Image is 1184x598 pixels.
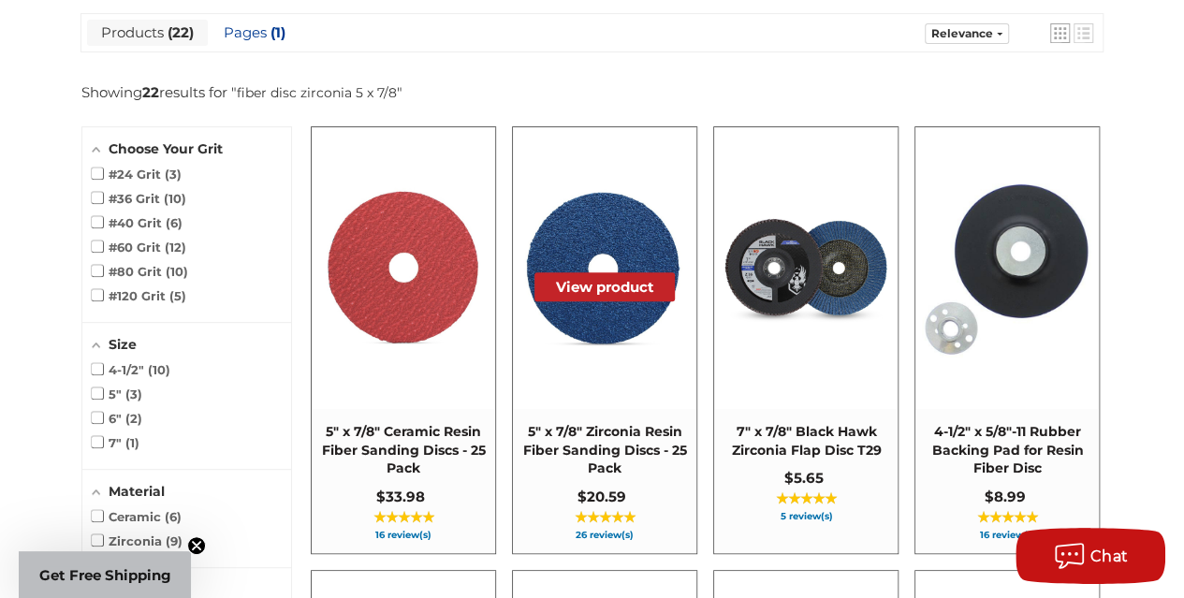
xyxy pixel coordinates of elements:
[534,272,675,301] button: View product
[321,531,486,540] span: 16 review(s)
[783,469,823,487] span: $5.65
[915,127,1099,553] a: 4-1/2" x 5/8"-11 Rubber Backing Pad for Resin Fiber Disc
[237,84,397,101] a: fiber disc zirconia 5 x 7/8
[724,423,888,459] span: 7" x 7/8" Black Hawk Zirconia Flap Disc T29
[931,26,993,40] span: Relevance
[1016,528,1165,584] button: Chat
[575,510,636,525] span: ★★★★★
[1050,23,1070,43] a: View grid mode
[577,488,626,505] span: $20.59
[125,435,139,450] span: 1
[776,491,837,506] span: ★★★★★
[164,23,194,41] span: 22
[514,178,695,359] img: 5 inch zirc resin fiber disc
[164,191,186,206] span: 10
[1074,23,1093,43] a: View list mode
[169,288,186,303] span: 5
[715,178,897,359] img: 7" x 7/8" Black Hawk Zirconia Flap Disc T29
[187,536,206,555] button: Close teaser
[522,531,687,540] span: 26 review(s)
[925,23,1009,44] a: Sort options
[522,423,687,478] span: 5" x 7/8" Zirconia Resin Fiber Sanding Discs - 25 Pack
[92,509,182,524] span: Ceramic
[312,127,495,553] a: 5" x 7/8" Ceramic Resin Fiber Sanding Discs - 25 Pack
[92,387,142,401] span: 5"
[166,215,183,230] span: 6
[109,483,165,500] span: Material
[165,167,182,182] span: 3
[81,83,402,101] div: Showing results for " "
[984,488,1025,505] span: $8.99
[92,240,186,255] span: #60 Grit
[313,178,494,358] img: 5" x 7/8" Ceramic Resin Fibre Disc
[19,551,191,598] div: Get Free ShippingClose teaser
[92,215,183,230] span: #40 Grit
[210,20,300,46] a: View Pages Tab
[166,533,183,548] span: 9
[92,362,170,377] span: 4-1/2"
[165,240,186,255] span: 12
[165,509,182,524] span: 6
[166,264,188,279] span: 10
[925,423,1089,478] span: 4-1/2" x 5/8"-11 Rubber Backing Pad for Resin Fiber Disc
[148,362,170,377] span: 10
[376,488,425,505] span: $33.98
[92,411,142,426] span: 6"
[125,411,142,426] span: 2
[714,127,898,553] a: 7" x 7/8" Black Hawk Zirconia Flap Disc T29
[109,140,223,157] span: Choose Your Grit
[321,423,486,478] span: 5" x 7/8" Ceramic Resin Fiber Sanding Discs - 25 Pack
[39,566,171,584] span: Get Free Shipping
[977,510,1038,525] span: ★★★★★
[92,435,139,450] span: 7"
[925,531,1089,540] span: 16 review(s)
[373,510,434,525] span: ★★★★★
[125,387,142,401] span: 3
[92,167,182,182] span: #24 Grit
[92,264,188,279] span: #80 Grit
[724,512,888,521] span: 5 review(s)
[142,83,159,101] b: 22
[513,127,696,553] a: 5" x 7/8" Zirconia Resin Fiber Sanding Discs - 25 Pack
[92,288,186,303] span: #120 Grit
[916,178,1098,359] img: 4-1/2" Resin Fiber Disc Backing Pad Flexible Rubber
[1090,547,1129,565] span: Chat
[92,533,183,548] span: Zirconia
[92,191,186,206] span: #36 Grit
[267,23,285,41] span: 1
[109,336,137,353] span: Size
[87,20,208,46] a: View Products Tab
